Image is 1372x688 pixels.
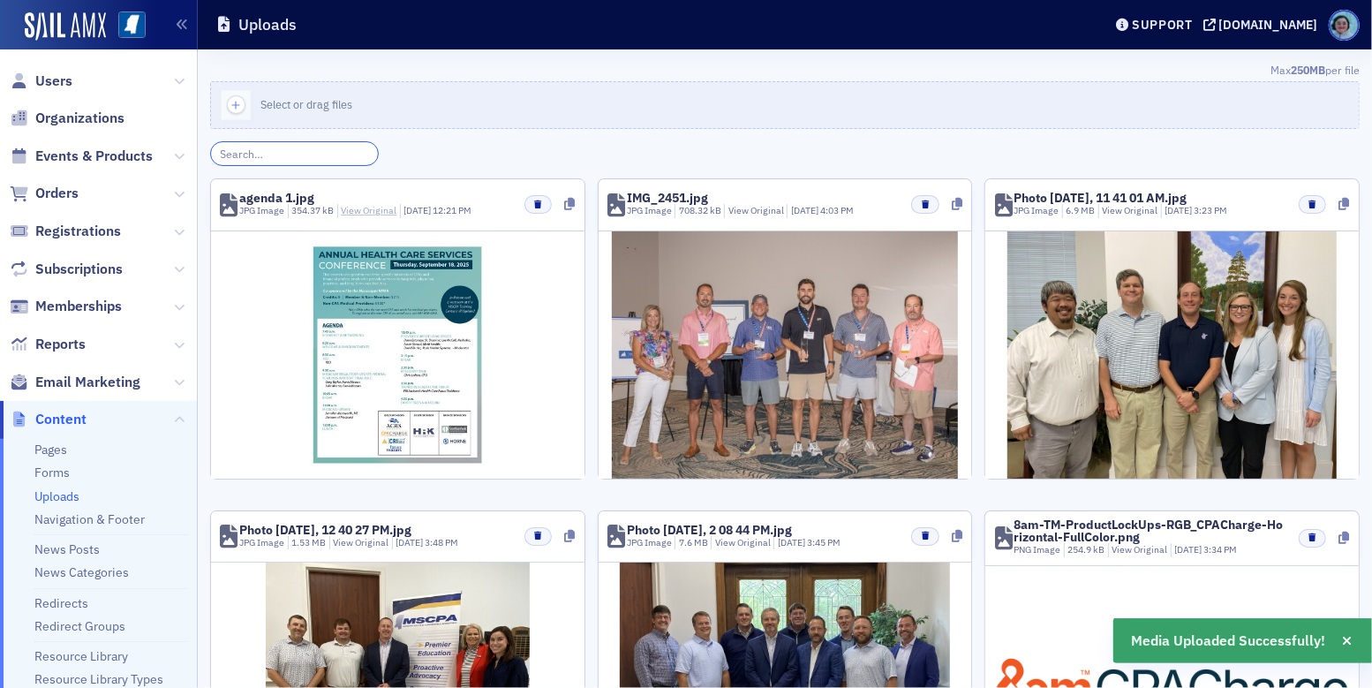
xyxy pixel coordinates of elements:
[1203,19,1324,31] button: [DOMAIN_NAME]
[10,260,123,279] a: Subscriptions
[1195,204,1228,216] span: 3:23 PM
[1014,204,1059,218] div: JPG Image
[10,147,153,166] a: Events & Products
[35,72,72,91] span: Users
[791,204,820,216] span: [DATE]
[210,81,1360,129] button: Select or drag files
[10,335,86,354] a: Reports
[341,204,396,216] a: View Original
[34,648,128,664] a: Resource Library
[675,204,721,218] div: 708.32 kB
[1165,204,1195,216] span: [DATE]
[35,297,122,316] span: Memberships
[35,260,123,279] span: Subscriptions
[34,488,79,504] a: Uploads
[1329,10,1360,41] span: Profile
[1014,192,1187,204] div: Photo [DATE], 11 41 01 AM.jpg
[433,204,471,216] span: 12:21 PM
[627,192,708,204] div: IMG_2451.jpg
[260,97,352,111] span: Select or drag files
[35,410,87,429] span: Content
[396,536,425,548] span: [DATE]
[35,222,121,241] span: Registrations
[34,595,88,611] a: Redirects
[627,204,672,218] div: JPG Image
[239,536,284,550] div: JPG Image
[1175,543,1204,556] span: [DATE]
[1132,631,1326,652] span: Media Uploaded Successfully!
[288,204,335,218] div: 354.37 kB
[34,671,163,687] a: Resource Library Types
[210,141,379,166] input: Search…
[34,564,129,580] a: News Categories
[1219,17,1318,33] div: [DOMAIN_NAME]
[34,541,100,557] a: News Posts
[35,335,86,354] span: Reports
[10,222,121,241] a: Registrations
[10,109,124,128] a: Organizations
[627,524,792,536] div: Photo [DATE], 2 08 44 PM.jpg
[333,536,388,548] a: View Original
[425,536,458,548] span: 3:48 PM
[627,536,672,550] div: JPG Image
[1103,204,1158,216] a: View Original
[35,184,79,203] span: Orders
[10,410,87,429] a: Content
[210,62,1360,81] div: Max per file
[25,12,106,41] img: SailAMX
[34,511,145,527] a: Navigation & Footer
[288,536,327,550] div: 1.53 MB
[820,204,854,216] span: 4:03 PM
[118,11,146,39] img: SailAMX
[778,536,807,548] span: [DATE]
[1132,17,1193,33] div: Support
[1014,543,1061,557] div: PNG Image
[715,536,771,548] a: View Original
[239,524,411,536] div: Photo [DATE], 12 40 27 PM.jpg
[10,373,140,392] a: Email Marketing
[34,442,67,457] a: Pages
[1112,543,1168,556] a: View Original
[1062,204,1096,218] div: 6.9 MB
[10,184,79,203] a: Orders
[1204,543,1238,556] span: 3:34 PM
[403,204,433,216] span: [DATE]
[35,147,153,166] span: Events & Products
[1291,63,1325,77] span: 250MB
[10,72,72,91] a: Users
[34,465,70,480] a: Forms
[35,373,140,392] span: Email Marketing
[10,297,122,316] a: Memberships
[238,14,297,35] h1: Uploads
[728,204,784,216] a: View Original
[1064,543,1105,557] div: 254.9 kB
[675,536,708,550] div: 7.6 MB
[106,11,146,42] a: View Homepage
[35,109,124,128] span: Organizations
[34,618,125,634] a: Redirect Groups
[239,192,314,204] div: agenda 1.jpg
[239,204,284,218] div: JPG Image
[807,536,841,548] span: 3:45 PM
[1014,518,1286,543] div: 8am-TM-ProductLockUps-RGB_CPACharge-Horizontal-FullColor.png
